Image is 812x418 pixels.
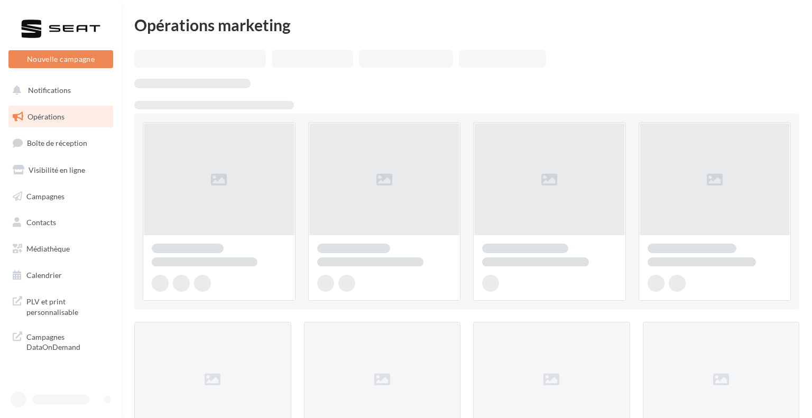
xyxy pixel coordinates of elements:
span: Campagnes [26,191,64,200]
a: Campagnes [6,185,115,208]
a: Visibilité en ligne [6,159,115,181]
div: Opérations marketing [134,17,799,33]
span: Visibilité en ligne [29,165,85,174]
span: Opérations [27,112,64,121]
span: Boîte de réception [27,138,87,147]
span: Campagnes DataOnDemand [26,330,109,352]
span: PLV et print personnalisable [26,294,109,317]
span: Calendrier [26,271,62,280]
a: Boîte de réception [6,132,115,154]
a: PLV et print personnalisable [6,290,115,321]
a: Campagnes DataOnDemand [6,326,115,357]
button: Notifications [6,79,111,101]
span: Notifications [28,86,71,95]
a: Contacts [6,211,115,234]
button: Nouvelle campagne [8,50,113,68]
span: Contacts [26,218,56,227]
a: Opérations [6,106,115,128]
a: Calendrier [6,264,115,286]
a: Médiathèque [6,238,115,260]
span: Médiathèque [26,244,70,253]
